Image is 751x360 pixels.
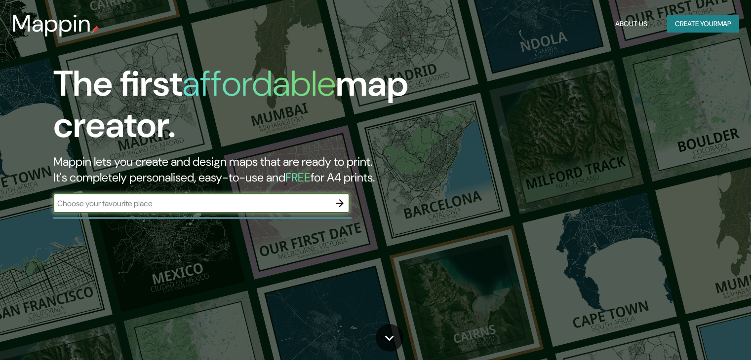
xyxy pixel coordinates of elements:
h2: Mappin lets you create and design maps that are ready to print. It's completely personalised, eas... [53,154,429,185]
button: About Us [611,15,651,33]
input: Choose your favourite place [53,198,330,209]
h1: The first map creator. [53,63,429,154]
h3: Mappin [12,10,91,37]
h1: affordable [182,61,336,107]
img: mappin-pin [91,26,99,34]
button: Create yourmap [667,15,739,33]
h5: FREE [285,170,311,185]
